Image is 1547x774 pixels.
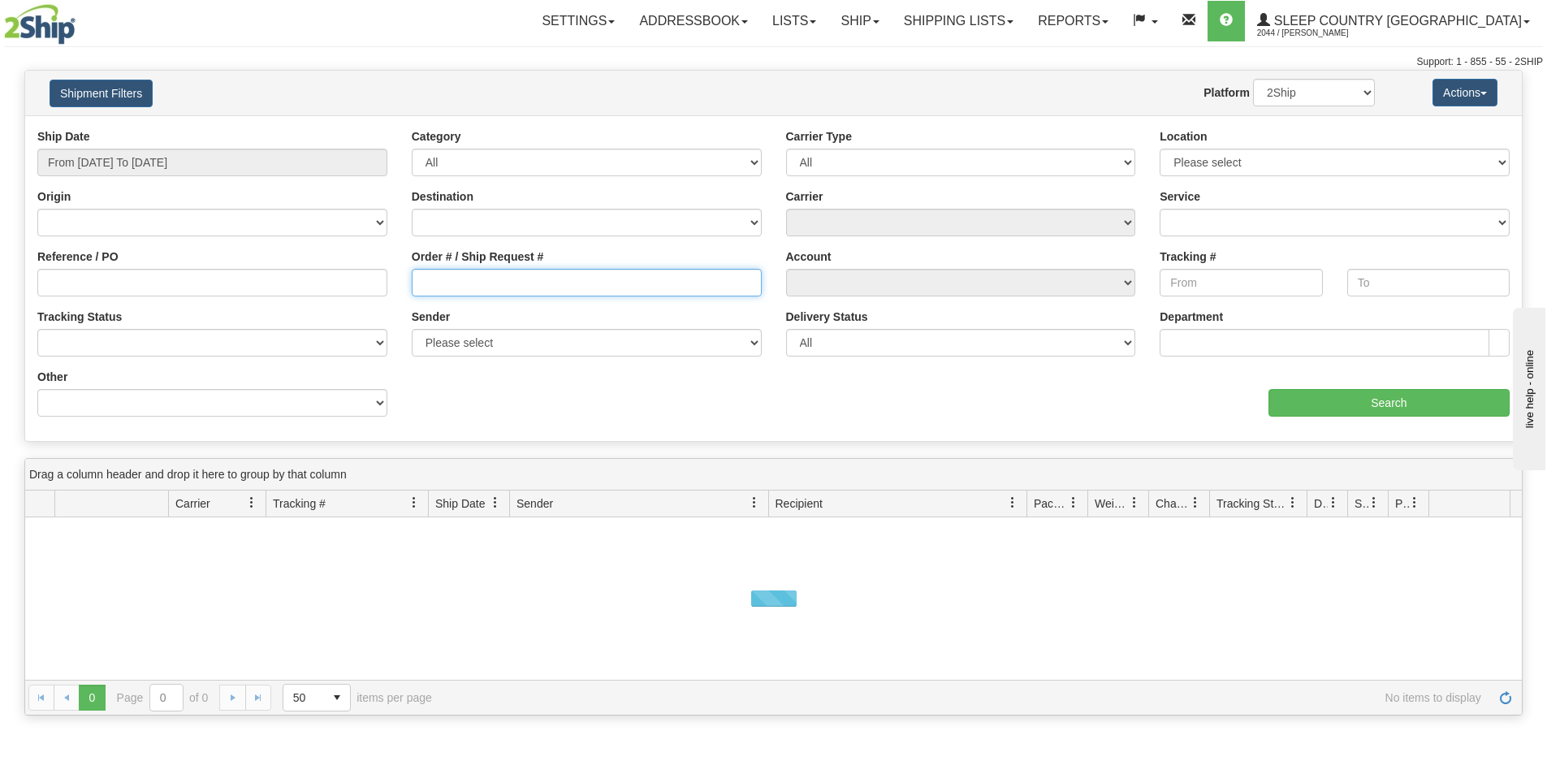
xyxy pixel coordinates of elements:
[786,309,868,325] label: Delivery Status
[1279,489,1307,517] a: Tracking Status filter column settings
[12,14,150,26] div: live help - online
[1160,249,1216,265] label: Tracking #
[892,1,1026,41] a: Shipping lists
[412,128,461,145] label: Category
[1347,269,1510,296] input: To
[1203,84,1250,101] label: Platform
[37,309,122,325] label: Tracking Status
[1160,269,1322,296] input: From
[482,489,509,517] a: Ship Date filter column settings
[627,1,760,41] a: Addressbook
[1360,489,1388,517] a: Shipment Issues filter column settings
[283,684,351,711] span: Page sizes drop down
[1060,489,1087,517] a: Packages filter column settings
[293,690,314,706] span: 50
[37,188,71,205] label: Origin
[1314,495,1328,512] span: Delivery Status
[1510,304,1545,469] iframe: chat widget
[786,128,852,145] label: Carrier Type
[529,1,627,41] a: Settings
[999,489,1026,517] a: Recipient filter column settings
[1026,1,1121,41] a: Reports
[25,459,1522,491] div: grid grouping header
[238,489,266,517] a: Carrier filter column settings
[435,495,485,512] span: Ship Date
[1257,25,1379,41] span: 2044 / [PERSON_NAME]
[1182,489,1209,517] a: Charge filter column settings
[516,495,553,512] span: Sender
[37,249,119,265] label: Reference / PO
[1160,128,1207,145] label: Location
[412,249,544,265] label: Order # / Ship Request #
[1245,1,1542,41] a: Sleep Country [GEOGRAPHIC_DATA] 2044 / [PERSON_NAME]
[1121,489,1148,517] a: Weight filter column settings
[1160,188,1200,205] label: Service
[412,188,473,205] label: Destination
[400,489,428,517] a: Tracking # filter column settings
[4,4,76,45] img: logo2044.jpg
[1160,309,1223,325] label: Department
[1156,495,1190,512] span: Charge
[175,495,210,512] span: Carrier
[786,249,832,265] label: Account
[4,55,1543,69] div: Support: 1 - 855 - 55 - 2SHIP
[37,369,67,385] label: Other
[1320,489,1347,517] a: Delivery Status filter column settings
[324,685,350,711] span: select
[1395,495,1409,512] span: Pickup Status
[455,691,1481,704] span: No items to display
[1034,495,1068,512] span: Packages
[1432,79,1497,106] button: Actions
[50,80,153,107] button: Shipment Filters
[412,309,450,325] label: Sender
[776,495,823,512] span: Recipient
[786,188,823,205] label: Carrier
[1355,495,1368,512] span: Shipment Issues
[117,684,209,711] span: Page of 0
[1493,685,1519,711] a: Refresh
[1401,489,1428,517] a: Pickup Status filter column settings
[79,685,105,711] span: Page 0
[37,128,90,145] label: Ship Date
[273,495,326,512] span: Tracking #
[283,684,432,711] span: items per page
[760,1,828,41] a: Lists
[1270,14,1522,28] span: Sleep Country [GEOGRAPHIC_DATA]
[828,1,891,41] a: Ship
[741,489,768,517] a: Sender filter column settings
[1216,495,1287,512] span: Tracking Status
[1268,389,1510,417] input: Search
[1095,495,1129,512] span: Weight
